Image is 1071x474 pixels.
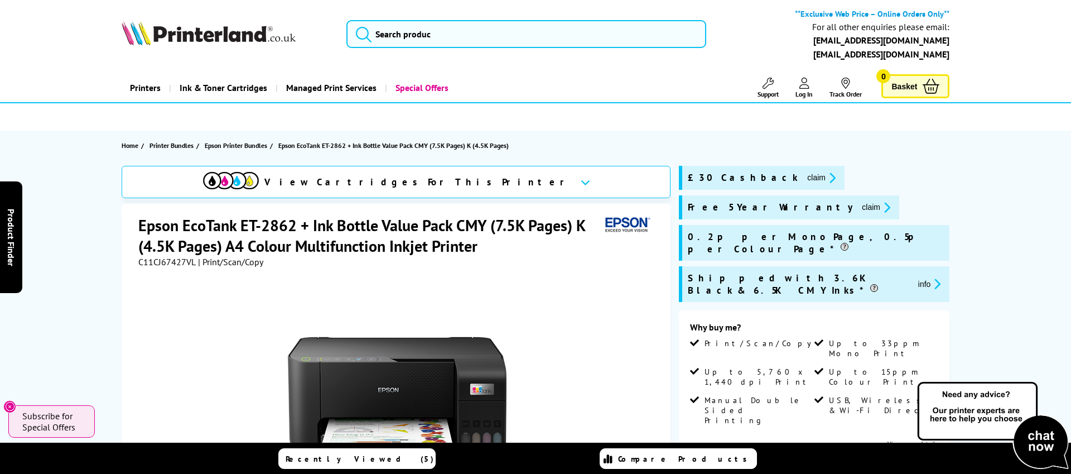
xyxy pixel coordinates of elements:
[601,215,652,236] img: Epson
[385,74,457,102] a: Special Offers
[758,90,779,98] span: Support
[881,74,949,98] a: Basket 0
[122,21,332,47] a: Printerland Logo
[915,277,944,290] button: promo-description
[829,395,936,415] span: USB, Wireless & Wi-Fi Direct
[276,74,385,102] a: Managed Print Services
[3,400,16,413] button: Close
[180,74,267,102] span: Ink & Toner Cartridges
[915,380,1071,472] img: Open Live Chat window
[804,171,839,184] button: promo-description
[22,410,84,433] span: Subscribe for Special Offers
[688,272,909,296] span: Shipped with 3.6K Black & 6.5K CMY Inks*
[198,256,263,267] span: | Print/Scan/Copy
[758,78,779,98] a: Support
[203,172,259,189] img: cmyk-icon.svg
[6,208,17,266] span: Product Finder
[122,140,138,151] span: Home
[346,20,706,48] input: Search produc
[829,367,936,387] span: Up to 15ppm Colour Print
[813,49,949,60] a: [EMAIL_ADDRESS][DOMAIN_NAME]
[795,90,813,98] span: Log In
[122,140,141,151] a: Home
[795,8,949,19] b: **Exclusive Web Price – Online Orders Only**
[858,201,894,214] button: promo-description
[795,78,813,98] a: Log In
[149,140,196,151] a: Printer Bundles
[705,367,812,387] span: Up to 5,760 x 1,440 dpi Print
[829,78,862,98] a: Track Order
[149,140,194,151] span: Printer Bundles
[169,74,276,102] a: Ink & Toner Cartridges
[138,256,196,267] span: C11CJ67427VL
[705,395,812,425] span: Manual Double Sided Printing
[688,171,798,184] span: £30 Cashback
[887,439,938,448] a: View more details
[876,69,890,83] span: 0
[122,74,169,102] a: Printers
[122,21,296,45] img: Printerland Logo
[829,338,936,358] span: Up to 33ppm Mono Print
[688,201,853,214] span: Free 5 Year Warranty
[891,79,917,94] span: Basket
[688,231,944,255] span: 0.2p per Mono Page, 0.5p per Colour Page*
[205,140,267,151] span: Epson Printer Bundles
[813,35,949,46] a: [EMAIL_ADDRESS][DOMAIN_NAME]
[705,338,819,348] span: Print/Scan/Copy
[278,140,512,151] a: Epson EcoTank ET-2862 + Ink Bottle Value Pack CMY (7.5K Pages) K (4.5K Pages)
[286,454,434,464] span: Recently Viewed (5)
[278,448,436,469] a: Recently Viewed (5)
[138,215,601,256] h1: Epson EcoTank ET-2862 + Ink Bottle Value Pack CMY (7.5K Pages) K (4.5K Pages) A4 Colour Multifunc...
[812,22,949,32] div: For all other enquiries please email:
[278,140,509,151] span: Epson EcoTank ET-2862 + Ink Bottle Value Pack CMY (7.5K Pages) K (4.5K Pages)
[618,454,753,464] span: Compare Products
[600,448,757,469] a: Compare Products
[690,322,938,338] div: Why buy me?
[205,140,270,151] a: Epson Printer Bundles
[264,176,571,188] span: View Cartridges For This Printer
